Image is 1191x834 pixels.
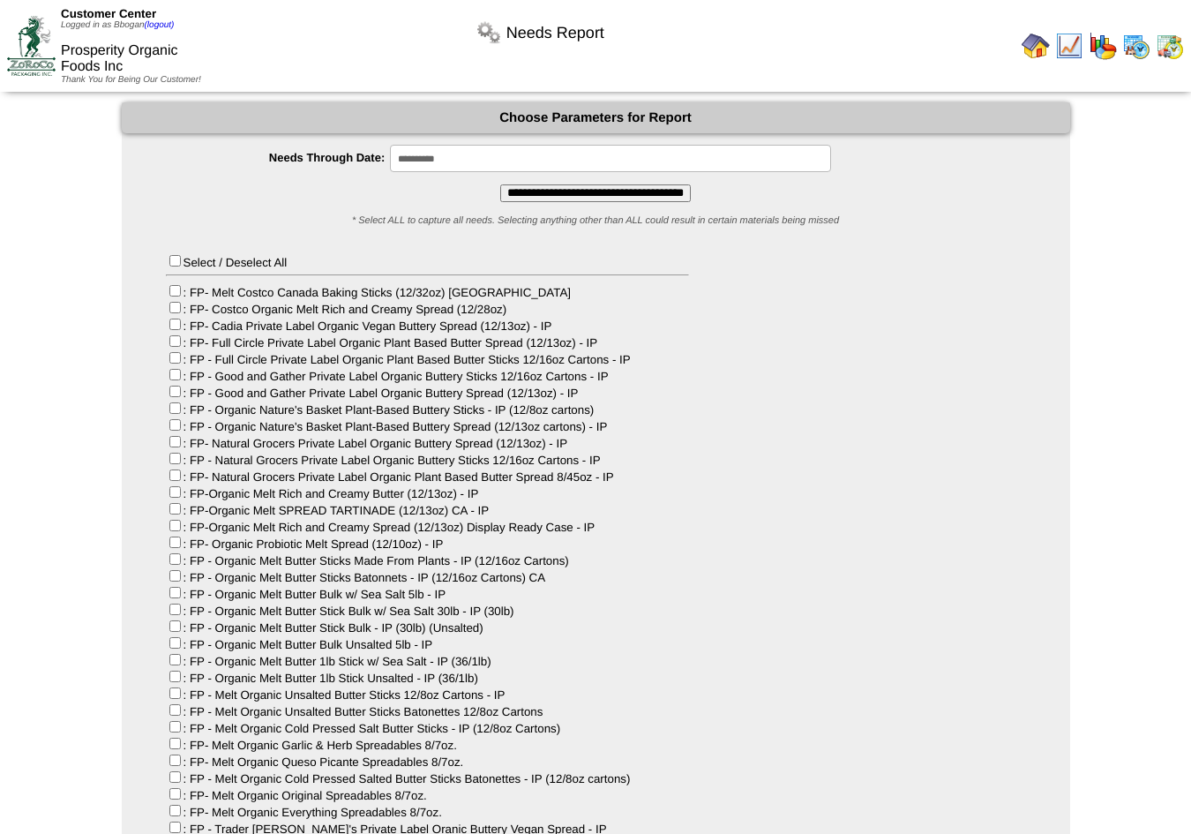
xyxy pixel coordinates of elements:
[1156,32,1184,60] img: calendarinout.gif
[506,24,604,42] span: Needs Report
[1122,32,1150,60] img: calendarprod.gif
[61,7,156,20] span: Customer Center
[122,215,1070,226] div: * Select ALL to capture all needs. Selecting anything other than ALL could result in certain mate...
[1089,32,1117,60] img: graph.gif
[475,19,503,47] img: workflow.png
[157,151,391,164] label: Needs Through Date:
[61,43,178,74] span: Prosperity Organic Foods Inc
[61,20,174,30] span: Logged in as Bbogan
[7,16,56,75] img: ZoRoCo_Logo(Green%26Foil)%20jpg.webp
[1055,32,1083,60] img: line_graph.gif
[61,75,201,85] span: Thank You for Being Our Customer!
[1022,32,1050,60] img: home.gif
[145,20,175,30] a: (logout)
[122,102,1070,133] div: Choose Parameters for Report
